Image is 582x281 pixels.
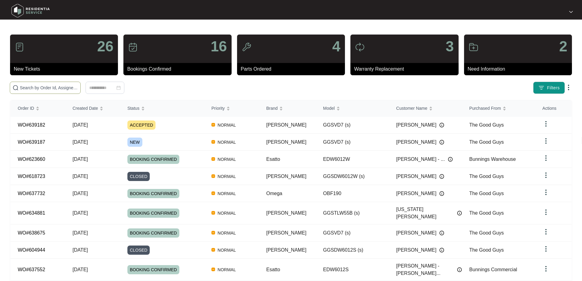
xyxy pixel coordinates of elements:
[354,65,458,73] p: Warranty Replacement
[127,228,179,238] span: BOOKING CONFIRMED
[469,247,504,253] span: The Good Guys
[569,10,573,13] img: dropdown arrow
[266,191,282,196] span: Omega
[18,267,45,272] a: WO#637552
[215,229,238,237] span: NORMAL
[72,105,98,112] span: Created Date
[18,210,45,216] a: WO#634881
[215,121,238,129] span: NORMAL
[469,122,504,128] span: The Good Guys
[215,209,238,217] span: NORMAL
[469,174,504,179] span: The Good Guys
[97,39,113,54] p: 26
[316,185,389,202] td: OBF190
[469,191,504,196] span: The Good Guys
[72,174,88,179] span: [DATE]
[316,151,389,168] td: EDW6012W
[15,42,24,52] img: icon
[439,140,444,145] img: Info icon
[469,157,516,162] span: Bunnings Warehouse
[316,242,389,259] td: GGSDW6012S (s)
[127,120,156,130] span: ACCEPTED
[332,39,340,54] p: 4
[211,174,215,178] img: Vercel Logo
[533,82,565,94] button: filter iconFilters
[72,210,88,216] span: [DATE]
[547,85,560,91] span: Filters
[127,172,150,181] span: CLOSED
[266,210,306,216] span: [PERSON_NAME]
[355,42,365,52] img: icon
[396,105,427,112] span: Customer Name
[396,156,445,163] span: [PERSON_NAME] - ...
[316,168,389,185] td: GGSDW6012W (s)
[542,137,550,145] img: dropdown arrow
[72,139,88,145] span: [DATE]
[542,120,550,128] img: dropdown arrow
[211,123,215,127] img: Vercel Logo
[396,206,454,220] span: [US_STATE][PERSON_NAME]
[316,224,389,242] td: GGSVD7 (s)
[469,105,501,112] span: Purchased From
[266,267,280,272] span: Esatto
[215,190,238,197] span: NORMAL
[259,100,316,116] th: Brand
[439,248,444,253] img: Info icon
[127,189,179,198] span: BOOKING CONFIRMED
[128,42,138,52] img: icon
[542,209,550,216] img: dropdown arrow
[468,65,572,73] p: Need Information
[565,84,572,91] img: dropdown arrow
[439,191,444,196] img: Info icon
[542,265,550,272] img: dropdown arrow
[542,154,550,162] img: dropdown arrow
[462,100,535,116] th: Purchased From
[266,105,277,112] span: Brand
[389,100,462,116] th: Customer Name
[559,39,567,54] p: 2
[127,209,179,218] span: BOOKING CONFIRMED
[439,123,444,128] img: Info icon
[316,259,389,281] td: EDW6012S
[65,100,120,116] th: Created Date
[396,246,437,254] span: [PERSON_NAME]
[316,100,389,116] th: Model
[542,172,550,179] img: dropdown arrow
[266,157,280,162] span: Esatto
[266,139,306,145] span: [PERSON_NAME]
[211,105,225,112] span: Priority
[323,105,335,112] span: Model
[448,157,453,162] img: Info icon
[242,42,251,52] img: icon
[215,139,238,146] span: NORMAL
[14,65,118,73] p: New Tickets
[457,267,462,272] img: Info icon
[18,191,45,196] a: WO#637732
[204,100,259,116] th: Priority
[18,247,45,253] a: WO#604944
[127,265,179,274] span: BOOKING CONFIRMED
[266,122,306,128] span: [PERSON_NAME]
[72,247,88,253] span: [DATE]
[211,211,215,215] img: Vercel Logo
[316,134,389,151] td: GGSVD7 (s)
[211,157,215,161] img: Vercel Logo
[20,84,78,91] input: Search by Order Id, Assignee Name, Customer Name, Brand and Model
[469,139,504,145] span: The Good Guys
[535,100,572,116] th: Actions
[127,246,150,255] span: CLOSED
[396,139,437,146] span: [PERSON_NAME]
[127,105,140,112] span: Status
[18,122,45,128] a: WO#639182
[127,138,142,147] span: NEW
[439,174,444,179] img: Info icon
[127,65,231,73] p: Bookings Confirmed
[469,210,504,216] span: The Good Guys
[18,230,45,235] a: WO#638675
[396,262,454,277] span: [PERSON_NAME] - [PERSON_NAME]...
[215,266,238,273] span: NORMAL
[266,230,306,235] span: [PERSON_NAME]
[396,190,437,197] span: [PERSON_NAME]
[241,65,345,73] p: Parts Ordered
[72,230,88,235] span: [DATE]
